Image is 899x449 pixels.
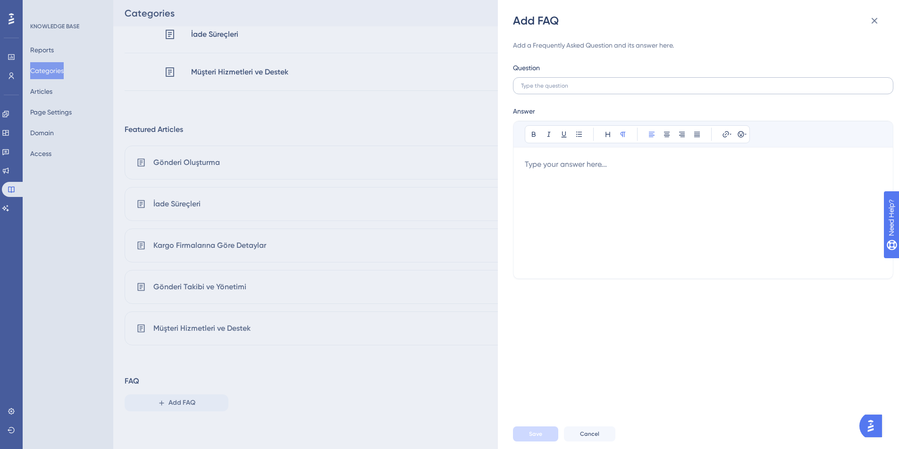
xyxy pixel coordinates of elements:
div: Add a Frequently Asked Question and its answer here. [513,40,893,51]
div: Answer [513,106,893,117]
button: Save [513,426,558,441]
input: Type the question [521,82,885,89]
span: Need Help? [22,2,59,14]
iframe: UserGuiding AI Assistant Launcher [859,412,888,440]
div: Question [513,62,540,73]
div: Add FAQ [513,13,886,28]
button: Cancel [564,426,615,441]
span: Save [529,430,542,438]
span: Cancel [580,430,599,438]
